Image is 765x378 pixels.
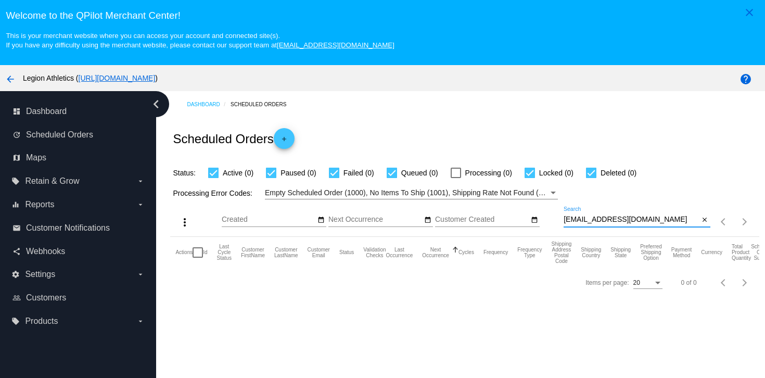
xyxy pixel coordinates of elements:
small: This is your merchant website where you can access your account and connected site(s). If you hav... [6,32,394,49]
button: Change sorting for ShippingCountry [581,247,601,258]
i: arrow_drop_down [136,317,145,325]
mat-header-cell: Total Product Quantity [732,237,751,268]
button: Change sorting for ShippingPostcode [551,241,571,264]
span: Active (0) [223,167,253,179]
button: Change sorting for CustomerFirstName [241,247,265,258]
span: Paused (0) [280,167,316,179]
span: Status: [173,169,196,177]
mat-header-cell: Actions [175,237,193,268]
button: Change sorting for CustomerLastName [274,247,298,258]
i: dashboard [12,107,21,116]
input: Next Occurrence [328,216,422,224]
button: Next page [734,211,755,232]
a: people_outline Customers [12,289,145,306]
span: Scheduled Orders [26,130,93,140]
span: Dashboard [26,107,67,116]
span: Retain & Grow [25,177,79,186]
a: update Scheduled Orders [12,127,145,143]
button: Change sorting for PaymentMethod.Type [671,247,692,258]
button: Change sorting for Id [203,249,207,256]
i: settings [11,270,20,279]
h2: Scheduled Orders [173,128,294,149]
button: Change sorting for CurrencyIso [701,249,722,256]
button: Change sorting for FrequencyType [517,247,542,258]
mat-icon: more_vert [178,216,191,229]
h3: Welcome to the QPilot Merchant Center! [6,10,759,21]
i: equalizer [11,200,20,209]
input: Search [564,216,699,224]
button: Change sorting for LastProcessingCycleId [217,244,232,261]
i: map [12,154,21,162]
i: update [12,131,21,139]
span: Legion Athletics ( ) [23,74,158,82]
mat-icon: arrow_back [4,73,17,85]
i: arrow_drop_down [136,177,145,185]
button: Change sorting for NextOccurrenceUtc [422,247,449,258]
i: people_outline [12,294,21,302]
a: map Maps [12,149,145,166]
a: dashboard Dashboard [12,103,145,120]
mat-icon: date_range [424,216,431,224]
span: Processing (0) [465,167,512,179]
button: Change sorting for LastOccurrenceUtc [386,247,413,258]
button: Change sorting for Cycles [458,249,474,256]
span: Webhooks [26,247,65,256]
div: Items per page: [585,279,629,286]
span: Customers [26,293,66,303]
span: Reports [25,200,54,209]
mat-icon: date_range [531,216,538,224]
span: 20 [633,279,640,286]
span: Failed (0) [343,167,374,179]
mat-header-cell: Validation Checks [363,237,386,268]
div: 0 of 0 [681,279,697,286]
a: Scheduled Orders [231,96,296,112]
a: Dashboard [187,96,231,112]
a: [URL][DOMAIN_NAME] [79,74,156,82]
button: Previous page [713,272,734,293]
button: Change sorting for CustomerEmail [308,247,330,258]
i: email [12,224,21,232]
span: Settings [25,270,55,279]
i: share [12,247,21,256]
button: Previous page [713,211,734,232]
input: Customer Created [435,216,529,224]
span: Locked (0) [539,167,573,179]
span: Deleted (0) [601,167,636,179]
mat-icon: add [278,135,290,148]
span: Maps [26,153,46,162]
button: Next page [734,272,755,293]
i: arrow_drop_down [136,270,145,279]
a: share Webhooks [12,243,145,260]
button: Change sorting for PreferredShippingOption [640,244,662,261]
button: Clear [699,215,710,225]
span: Customer Notifications [26,223,110,233]
button: Change sorting for Frequency [483,249,508,256]
i: chevron_left [148,96,164,112]
mat-icon: close [743,6,756,19]
a: email Customer Notifications [12,220,145,236]
i: arrow_drop_down [136,200,145,209]
mat-icon: date_range [317,216,325,224]
mat-select: Filter by Processing Error Codes [265,186,558,199]
span: Products [25,317,58,326]
span: Processing Error Codes: [173,189,252,197]
span: Queued (0) [401,167,438,179]
button: Change sorting for Status [339,249,354,256]
mat-select: Items per page: [633,280,662,287]
input: Created [222,216,315,224]
i: local_offer [11,177,20,185]
mat-icon: close [701,216,708,224]
mat-icon: help [739,73,752,85]
button: Change sorting for ShippingState [610,247,631,258]
i: local_offer [11,317,20,325]
a: [EMAIL_ADDRESS][DOMAIN_NAME] [277,41,394,49]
